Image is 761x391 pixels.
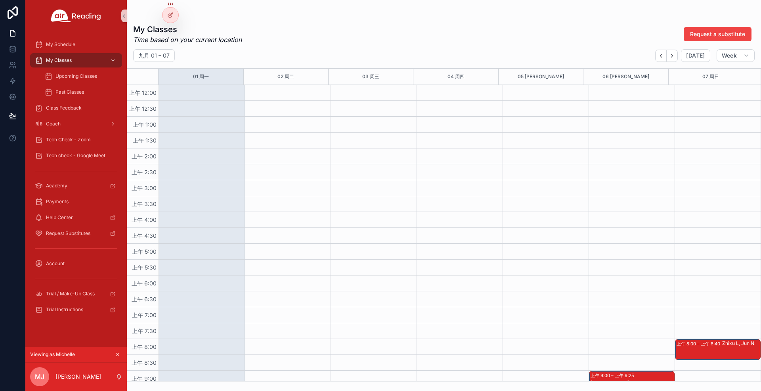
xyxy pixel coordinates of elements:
[30,302,122,317] a: Trial Instructions
[518,69,564,85] button: 05 [PERSON_NAME]
[30,226,122,241] a: Request Substitutes
[133,24,242,35] h1: My Classes
[46,260,65,267] span: Account
[30,117,122,131] a: Coach
[40,69,122,83] a: Upcoming Classes
[127,89,159,96] span: 上午 12:00
[717,49,755,62] button: Week
[30,179,122,193] a: Academy
[130,153,159,160] span: 上午 2:00
[447,69,465,85] button: 04 周四
[30,148,122,163] a: Tech check - Google Meet
[30,256,122,271] a: Account
[130,169,159,175] span: 上午 2:30
[686,52,705,59] span: [DATE]
[130,359,159,366] span: 上午 8:30
[130,343,159,350] span: 上午 8:00
[30,287,122,301] a: Trial / Make-Up Class
[702,69,719,85] button: 07 周日
[130,200,159,207] span: 上午 3:30
[46,57,72,64] span: My Classes
[25,32,127,327] div: scrollable content
[655,50,667,62] button: Back
[675,339,760,360] div: 上午 8:00 – 上午 8:40Zhixu L, Jun N
[130,375,159,382] span: 上午 9:00
[690,30,745,38] span: Request a substitute
[193,69,209,85] button: 01 周一
[127,105,159,112] span: 上午 12:30
[35,372,44,381] span: MJ
[591,372,636,379] div: 上午 9:00 – 上午 9:25
[30,133,122,147] a: Tech Check - Zoom
[46,152,105,159] span: Tech check - Google Meet
[30,101,122,115] a: Class Feedback
[277,69,294,85] button: 02 周二
[130,216,159,223] span: 上午 4:00
[677,340,722,348] div: 上午 8:00 – 上午 8:40
[46,230,90,237] span: Request Substitutes
[130,280,159,287] span: 上午 6:00
[684,27,751,41] button: Request a substitute
[46,183,67,189] span: Academy
[46,137,91,143] span: Tech Check - Zoom
[722,52,737,59] span: Week
[131,137,159,144] span: 上午 1:30
[46,198,69,205] span: Payments
[138,52,170,60] h2: 九月 01 – 07
[30,210,122,225] a: Help Center
[46,105,82,111] span: Class Feedback
[131,121,159,128] span: 上午 1:00
[681,49,710,62] button: [DATE]
[55,373,101,381] p: [PERSON_NAME]
[30,195,122,209] a: Payments
[40,85,122,99] a: Past Classes
[130,296,159,302] span: 上午 6:30
[722,340,760,347] div: Zhixu L, Jun N
[46,214,73,221] span: Help Center
[130,248,159,255] span: 上午 5:00
[130,264,159,271] span: 上午 5:30
[130,312,159,318] span: 上午 7:00
[55,73,97,79] span: Upcoming Classes
[46,121,61,127] span: Coach
[362,69,379,85] button: 03 周三
[30,37,122,52] a: My Schedule
[30,53,122,67] a: My Classes
[130,185,159,191] span: 上午 3:00
[589,371,674,383] div: 上午 9:00 – 上午 9:25[PERSON_NAME]
[591,380,674,386] div: [PERSON_NAME]
[51,10,101,22] img: App logo
[130,327,159,334] span: 上午 7:30
[46,291,95,297] span: Trial / Make-Up Class
[130,232,159,239] span: 上午 4:30
[667,50,678,62] button: Next
[602,69,649,85] button: 06 [PERSON_NAME]
[30,351,75,358] span: Viewing as Michelle
[133,35,242,44] em: Time based on your current location
[46,306,83,313] span: Trial Instructions
[55,89,84,95] span: Past Classes
[46,41,75,48] span: My Schedule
